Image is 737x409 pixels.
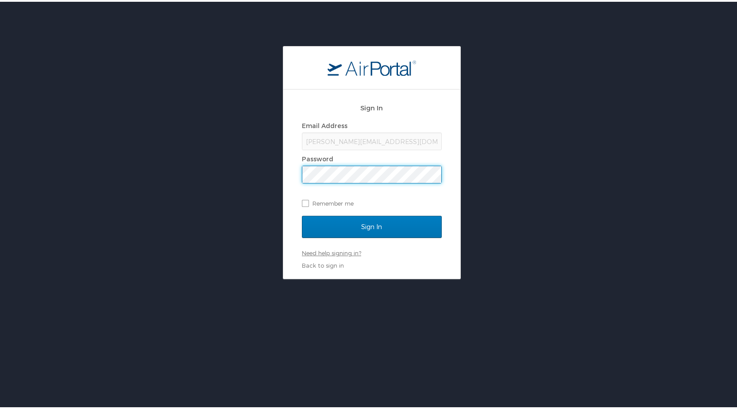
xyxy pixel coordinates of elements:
[302,260,344,267] a: Back to sign in
[302,101,442,111] h2: Sign In
[302,120,347,128] label: Email Address
[302,195,442,208] label: Remember me
[302,248,361,255] a: Need help signing in?
[302,153,333,161] label: Password
[302,214,442,236] input: Sign In
[328,58,416,74] img: logo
